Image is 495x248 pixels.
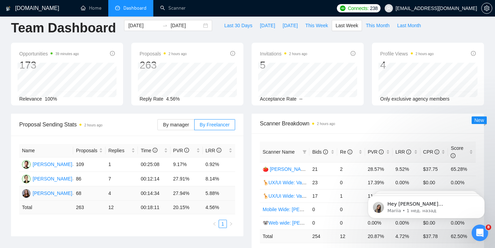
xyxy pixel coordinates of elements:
[368,149,384,155] span: PVR
[301,147,308,157] span: filter
[260,50,307,58] span: Invitations
[200,122,230,127] span: By Freelancer
[76,147,98,154] span: Proposals
[81,5,101,11] a: homeHome
[309,229,337,243] td: 254
[351,51,355,56] span: info-circle
[22,175,31,183] img: VK
[393,20,425,31] button: Last Month
[22,189,31,198] img: TB
[423,149,439,155] span: CPR
[84,123,102,127] time: 2 hours ago
[289,52,307,56] time: 2 hours ago
[393,162,420,176] td: 9.52%
[230,51,235,56] span: info-circle
[163,122,189,127] span: By manager
[309,176,337,189] td: 23
[471,51,476,56] span: info-circle
[380,59,434,72] div: 4
[170,186,203,201] td: 27.94%
[451,153,455,158] span: info-circle
[33,189,72,197] div: [PERSON_NAME]
[224,22,252,29] span: Last 30 Days
[219,220,227,228] li: 1
[227,220,235,228] button: right
[123,5,146,11] span: Dashboard
[317,122,335,126] time: 2 hours ago
[302,150,307,154] span: filter
[486,225,491,230] span: 8
[22,190,72,196] a: TB[PERSON_NAME]
[332,20,362,31] button: Last Week
[357,181,495,229] iframe: Intercom notifications сообщение
[481,6,492,11] a: setting
[22,176,72,181] a: VK[PERSON_NAME]
[6,3,11,14] img: logo
[140,96,163,102] span: Reply Rate
[337,189,365,203] td: 1
[140,59,187,72] div: 263
[335,22,358,29] span: Last Week
[301,20,332,31] button: This Week
[260,22,275,29] span: [DATE]
[19,50,79,58] span: Opportunities
[309,203,337,216] td: 0
[323,149,328,154] span: info-circle
[263,149,295,155] span: Scanner Name
[106,186,138,201] td: 4
[170,172,203,186] td: 27.91%
[370,4,377,12] span: 238
[19,201,73,214] td: Total
[33,161,72,168] div: [PERSON_NAME]
[340,6,345,11] img: upwork-logo.png
[482,6,492,11] span: setting
[11,20,116,36] h1: Team Dashboard
[168,52,187,56] time: 2 hours ago
[217,148,221,153] span: info-circle
[73,201,106,214] td: 263
[472,225,488,241] iframe: Intercom live chat
[420,229,448,243] td: $ 37.78
[106,157,138,172] td: 1
[365,229,393,243] td: 20.87 %
[337,203,365,216] td: 0
[448,229,476,243] td: 62.50 %
[203,172,235,186] td: 8.14%
[33,175,72,183] div: [PERSON_NAME]
[312,149,328,155] span: Bids
[210,220,219,228] button: left
[420,162,448,176] td: $37.75
[45,96,57,102] span: 100%
[279,20,301,31] button: [DATE]
[203,186,235,201] td: 5.88%
[73,186,106,201] td: 68
[173,148,189,153] span: PVR
[420,176,448,189] td: $0.00
[395,149,411,155] span: LRR
[337,229,365,243] td: 12
[337,176,365,189] td: 0
[106,201,138,214] td: 12
[138,157,170,172] td: 00:25:08
[184,148,189,153] span: info-circle
[162,23,168,28] span: to
[166,96,180,102] span: 4.56%
[203,157,235,172] td: 0.92%
[210,220,219,228] li: Previous Page
[19,144,73,157] th: Name
[140,50,187,58] span: Proposals
[108,147,130,154] span: Replies
[263,180,339,185] a: 🦒UX/UI Wide: Valeriia 03/07 quest
[397,22,421,29] span: Last Month
[19,96,42,102] span: Relevance
[337,162,365,176] td: 2
[337,216,365,229] td: 0
[379,149,384,154] span: info-circle
[19,59,79,72] div: 173
[30,20,117,135] span: Hey [PERSON_NAME][EMAIL_ADDRESS][DOMAIN_NAME], Looks like your Upwork agency [PERSON_NAME] Design...
[340,149,352,155] span: Re
[393,229,420,243] td: 4.72 %
[73,144,106,157] th: Proposals
[434,149,439,154] span: info-circle
[227,220,235,228] li: Next Page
